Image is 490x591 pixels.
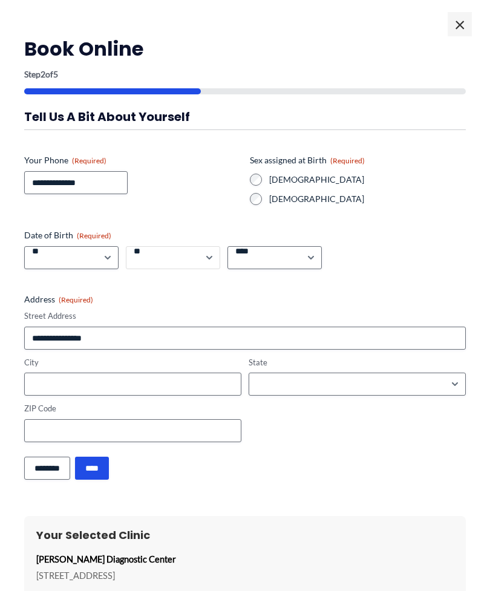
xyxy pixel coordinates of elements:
[24,36,466,62] h2: Book Online
[36,551,454,567] p: [PERSON_NAME] Diagnostic Center
[72,156,106,165] span: (Required)
[24,229,111,241] legend: Date of Birth
[24,403,241,414] label: ZIP Code
[36,567,454,584] p: [STREET_ADDRESS]
[59,295,93,304] span: (Required)
[269,193,466,205] label: [DEMOGRAPHIC_DATA]
[77,231,111,240] span: (Required)
[24,310,466,322] label: Street Address
[249,357,466,368] label: State
[269,174,466,186] label: [DEMOGRAPHIC_DATA]
[448,12,472,36] span: ×
[24,154,240,166] label: Your Phone
[330,156,365,165] span: (Required)
[24,357,241,368] label: City
[24,70,466,79] p: Step of
[24,109,466,125] h3: Tell us a bit about yourself
[250,154,365,166] legend: Sex assigned at Birth
[36,528,454,542] h3: Your Selected Clinic
[41,69,45,79] span: 2
[24,293,93,305] legend: Address
[53,69,58,79] span: 5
